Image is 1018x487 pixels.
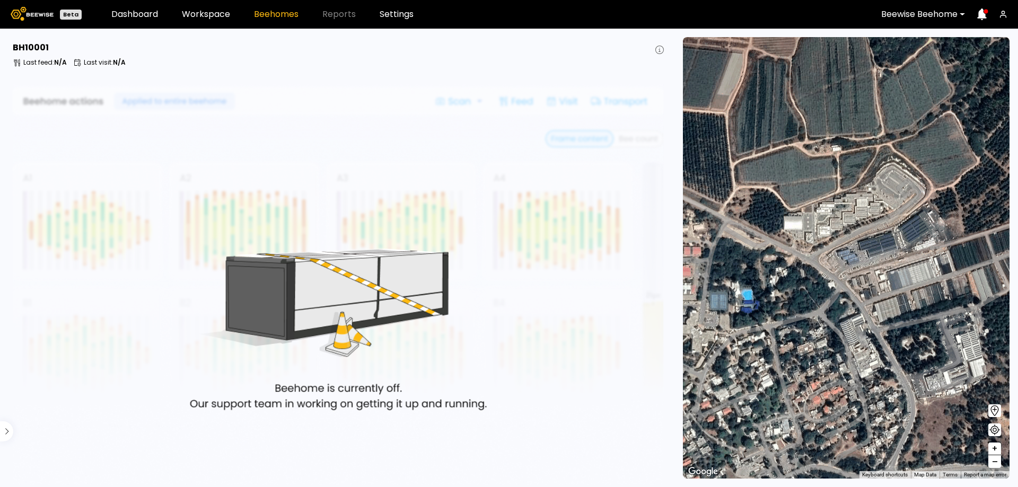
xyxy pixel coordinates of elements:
[60,10,82,20] div: Beta
[686,465,721,479] img: Google
[111,10,158,19] a: Dashboard
[322,10,356,19] span: Reports
[380,10,414,19] a: Settings
[13,84,666,485] img: Empty State
[113,58,126,67] b: N/A
[182,10,230,19] a: Workspace
[11,7,54,21] img: Beewise logo
[54,58,67,67] b: N/A
[943,472,958,477] a: Terms (opens in new tab)
[914,471,936,479] button: Map Data
[84,59,126,66] p: Last visit :
[862,471,908,479] button: Keyboard shortcuts
[988,442,1001,455] button: +
[254,10,299,19] a: Beehomes
[991,442,998,455] span: +
[988,455,1001,468] button: –
[964,472,1006,477] a: Report a map error
[13,43,49,52] h3: BH 10001
[686,465,721,479] a: Open this area in Google Maps (opens a new window)
[992,455,998,468] span: –
[23,59,67,66] p: Last feed :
